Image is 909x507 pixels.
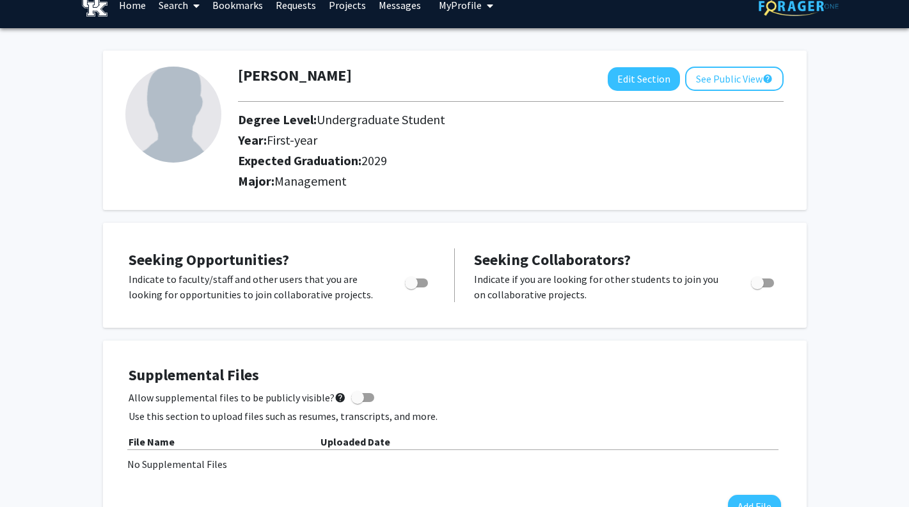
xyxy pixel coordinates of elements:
div: Toggle [746,271,781,291]
h1: [PERSON_NAME] [238,67,352,85]
img: Profile Picture [125,67,221,163]
span: Allow supplemental files to be publicly visible? [129,390,346,405]
span: Management [274,173,347,189]
b: Uploaded Date [320,435,390,448]
div: Toggle [400,271,435,291]
p: Indicate if you are looking for other students to join you on collaborative projects. [474,271,727,302]
h2: Degree Level: [238,112,712,127]
p: Indicate to faculty/staff and other users that you are looking for opportunities to join collabor... [129,271,381,302]
mat-icon: help [335,390,346,405]
h4: Supplemental Files [129,366,781,385]
h2: Expected Graduation: [238,153,712,168]
span: Undergraduate Student [317,111,445,127]
span: Seeking Collaborators? [474,250,631,270]
button: Edit Section [608,67,680,91]
span: First-year [267,132,317,148]
h2: Major: [238,173,784,189]
h2: Year: [238,133,712,148]
mat-icon: help [763,71,773,86]
span: 2029 [361,152,387,168]
span: Seeking Opportunities? [129,250,289,270]
p: Use this section to upload files such as resumes, transcripts, and more. [129,408,781,424]
iframe: Chat [10,449,54,497]
b: File Name [129,435,175,448]
div: No Supplemental Files [127,456,782,472]
button: See Public View [685,67,784,91]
